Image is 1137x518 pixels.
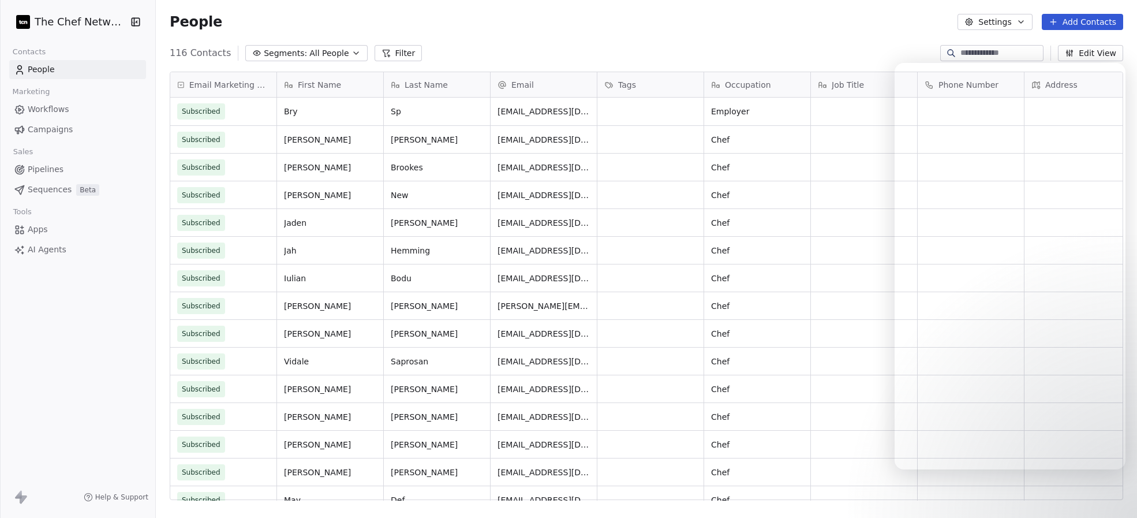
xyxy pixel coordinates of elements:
[28,124,73,136] span: Campaigns
[391,300,483,312] span: [PERSON_NAME]
[498,245,590,256] span: [EMAIL_ADDRESS][DOMAIN_NAME]
[264,47,307,59] span: Segments:
[284,134,376,146] span: [PERSON_NAME]
[35,14,127,29] span: The Chef Network
[76,184,99,196] span: Beta
[391,162,483,173] span: Brookes
[284,467,376,478] span: [PERSON_NAME]
[28,64,55,76] span: People
[182,245,220,256] span: Subscribed
[498,383,590,395] span: [EMAIL_ADDRESS][DOMAIN_NAME]
[284,106,376,117] span: Bry
[498,494,590,506] span: [EMAIL_ADDRESS][DOMAIN_NAME]
[284,494,376,506] span: May
[711,189,803,201] span: Chef
[9,160,146,179] a: Pipelines
[9,220,146,239] a: Apps
[391,356,483,367] span: Saprosan
[391,439,483,450] span: [PERSON_NAME]
[711,300,803,312] span: Chef
[284,439,376,450] span: [PERSON_NAME]
[170,72,276,97] div: Email Marketing Consent
[170,46,231,60] span: 116 Contacts
[711,217,803,229] span: Chef
[391,134,483,146] span: [PERSON_NAME]
[375,45,422,61] button: Filter
[498,134,590,146] span: [EMAIL_ADDRESS][DOMAIN_NAME]
[14,12,123,32] button: The Chef Network
[391,273,483,284] span: Bodu
[182,189,220,201] span: Subscribed
[711,106,803,117] span: Employer
[958,14,1032,30] button: Settings
[284,189,376,201] span: [PERSON_NAME]
[284,162,376,173] span: [PERSON_NAME]
[498,467,590,478] span: [EMAIL_ADDRESS][DOMAIN_NAME]
[28,184,72,196] span: Sequences
[391,383,483,395] span: [PERSON_NAME]
[8,143,38,161] span: Sales
[277,72,383,97] div: First Name
[170,13,222,31] span: People
[711,273,803,284] span: Chef
[711,494,803,506] span: Chef
[391,328,483,340] span: [PERSON_NAME]
[298,79,341,91] span: First Name
[284,356,376,367] span: Vidale
[391,217,483,229] span: [PERSON_NAME]
[84,493,148,502] a: Help & Support
[182,467,220,478] span: Subscribed
[95,493,148,502] span: Help & Support
[284,273,376,284] span: Iulian
[704,72,810,97] div: Occupation
[711,328,803,340] span: Chef
[28,223,48,236] span: Apps
[182,162,220,173] span: Subscribed
[8,43,51,61] span: Contacts
[711,245,803,256] span: Chef
[1098,479,1125,506] iframe: Intercom live chat
[182,328,220,340] span: Subscribed
[811,72,917,97] div: Job Title
[284,245,376,256] span: Jah
[391,106,483,117] span: Sp
[391,411,483,423] span: [PERSON_NAME]
[711,162,803,173] span: Chef
[711,383,803,395] span: Chef
[182,300,220,312] span: Subscribed
[182,273,220,284] span: Subscribed
[1042,14,1123,30] button: Add Contacts
[182,134,220,146] span: Subscribed
[9,240,146,259] a: AI Agents
[711,411,803,423] span: Chef
[725,79,771,91] span: Occupation
[309,47,349,59] span: All People
[618,79,636,91] span: Tags
[182,494,220,506] span: Subscribed
[498,273,590,284] span: [EMAIL_ADDRESS][DOMAIN_NAME]
[182,356,220,367] span: Subscribed
[284,328,376,340] span: [PERSON_NAME]
[498,217,590,229] span: [EMAIL_ADDRESS][DOMAIN_NAME]
[170,98,277,501] div: grid
[498,106,590,117] span: [EMAIL_ADDRESS][DOMAIN_NAME]
[498,356,590,367] span: [EMAIL_ADDRESS][DOMAIN_NAME]
[711,439,803,450] span: Chef
[511,79,534,91] span: Email
[9,100,146,119] a: Workflows
[182,383,220,395] span: Subscribed
[1058,45,1123,61] button: Edit View
[498,162,590,173] span: [EMAIL_ADDRESS][DOMAIN_NAME]
[498,328,590,340] span: [EMAIL_ADDRESS][DOMAIN_NAME]
[182,411,220,423] span: Subscribed
[405,79,448,91] span: Last Name
[498,411,590,423] span: [EMAIL_ADDRESS][DOMAIN_NAME]
[711,356,803,367] span: Chef
[16,15,30,29] img: 474584105_122107189682724606_8841237860839550609_n.jpg
[8,83,55,100] span: Marketing
[182,217,220,229] span: Subscribed
[391,189,483,201] span: New
[597,72,704,97] div: Tags
[391,245,483,256] span: Hemming
[9,180,146,199] a: SequencesBeta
